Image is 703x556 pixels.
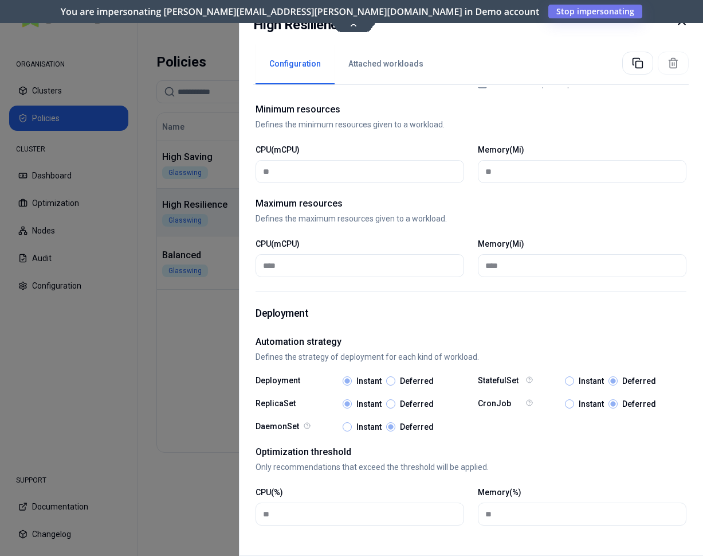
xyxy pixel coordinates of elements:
p: Defines the maximum resources given to a workload. [256,213,686,224]
label: Deferred [622,400,656,408]
label: CPU(%) [256,488,283,497]
label: Memory(Mi) [478,145,524,154]
button: Attached workloads [335,44,437,84]
p: Defines the minimum resources given to a workload. [256,119,686,130]
label: Instant [579,400,604,408]
label: Instant [356,377,382,385]
label: Deferred [400,377,434,385]
h1: Deployment [256,305,686,321]
label: Memory(%) [478,488,521,497]
h2: Maximum resources [256,197,686,211]
label: Deferred [622,377,656,385]
h2: Automation strategy [256,335,686,349]
label: DaemonSet [256,422,301,431]
label: Instant [356,400,382,408]
label: StatefulSet [478,376,524,386]
label: CronJob [478,399,524,409]
label: Instant [356,423,382,431]
h2: High Resilience [253,14,345,35]
label: Deferred [400,400,434,408]
p: Defines the strategy of deployment for each kind of workload. [256,351,686,363]
h2: Minimum resources [256,103,686,116]
label: CPU(mCPU) [256,145,300,154]
label: Deferred [400,423,434,431]
label: CPU(mCPU) [256,239,300,248]
label: Instant [579,377,604,385]
label: Deployment [256,376,301,386]
label: ReplicaSet [256,399,301,409]
label: Memory(Mi) [478,239,524,248]
button: Configuration [256,44,335,84]
h2: Optimization threshold [256,445,686,459]
p: Only recommendations that exceed the threshold will be applied. [256,461,686,473]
